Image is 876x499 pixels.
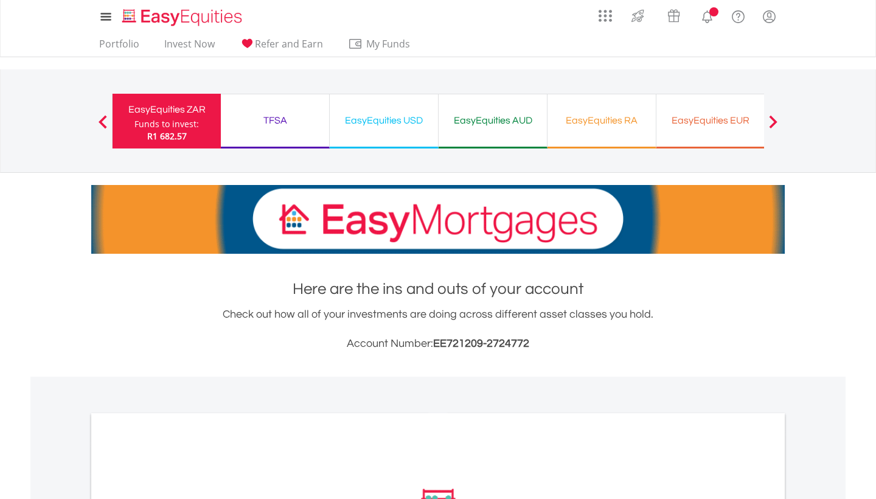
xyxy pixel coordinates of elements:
[664,6,684,26] img: vouchers-v2.svg
[433,338,529,349] span: EE721209-2724772
[723,3,754,27] a: FAQ's and Support
[94,38,144,57] a: Portfolio
[147,130,187,142] span: R1 682.57
[591,3,620,23] a: AppsGrid
[134,118,199,130] div: Funds to invest:
[159,38,220,57] a: Invest Now
[555,112,648,129] div: EasyEquities RA
[235,38,328,57] a: Refer and Earn
[628,6,648,26] img: thrive-v2.svg
[348,36,428,52] span: My Funds
[91,185,785,254] img: EasyMortage Promotion Banner
[120,101,214,118] div: EasyEquities ZAR
[446,112,540,129] div: EasyEquities AUD
[91,335,785,352] h3: Account Number:
[255,37,323,51] span: Refer and Earn
[91,278,785,300] h1: Here are the ins and outs of your account
[337,112,431,129] div: EasyEquities USD
[754,3,785,30] a: My Profile
[599,9,612,23] img: grid-menu-icon.svg
[117,3,247,27] a: Home page
[656,3,692,26] a: Vouchers
[664,112,757,129] div: EasyEquities EUR
[91,306,785,352] div: Check out how all of your investments are doing across different asset classes you hold.
[228,112,322,129] div: TFSA
[120,7,247,27] img: EasyEquities_Logo.png
[91,121,115,133] button: Previous
[692,3,723,27] a: Notifications
[761,121,785,133] button: Next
